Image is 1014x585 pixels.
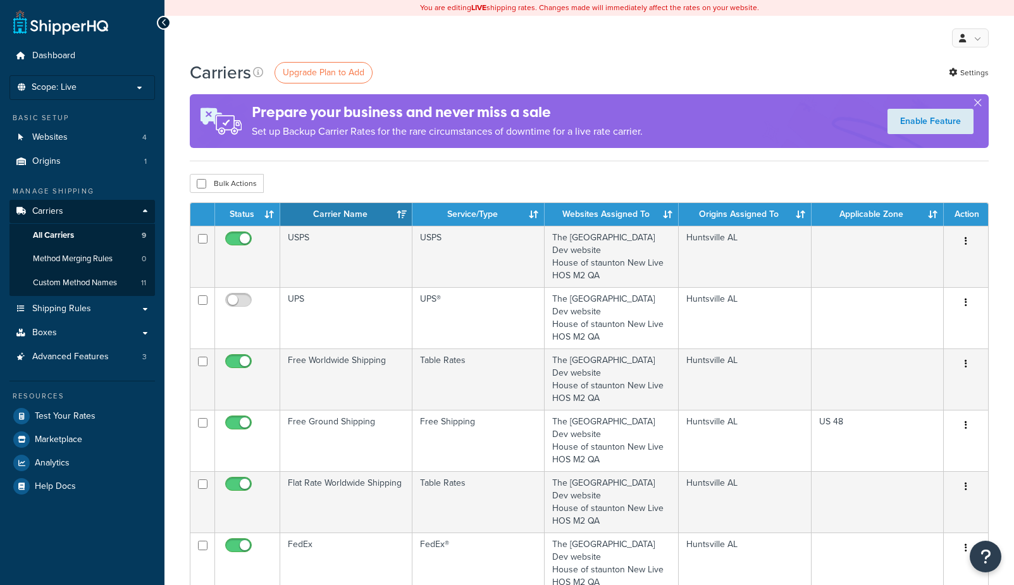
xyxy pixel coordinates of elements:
[32,156,61,167] span: Origins
[9,200,155,223] a: Carriers
[9,428,155,451] a: Marketplace
[412,203,545,226] th: Service/Type: activate to sort column ascending
[545,410,679,471] td: The [GEOGRAPHIC_DATA] Dev website House of staunton New Live HOS M2 QA
[9,126,155,149] li: Websites
[280,287,412,348] td: UPS
[280,410,412,471] td: Free Ground Shipping
[412,410,545,471] td: Free Shipping
[970,541,1001,572] button: Open Resource Center
[141,278,146,288] span: 11
[9,113,155,123] div: Basic Setup
[35,434,82,445] span: Marketplace
[142,230,146,241] span: 9
[280,471,412,533] td: Flat Rate Worldwide Shipping
[280,226,412,287] td: USPS
[9,297,155,321] a: Shipping Rules
[32,304,91,314] span: Shipping Rules
[545,287,679,348] td: The [GEOGRAPHIC_DATA] Dev website House of staunton New Live HOS M2 QA
[9,452,155,474] a: Analytics
[9,247,155,271] a: Method Merging Rules 0
[679,410,812,471] td: Huntsville AL
[9,150,155,173] li: Origins
[412,348,545,410] td: Table Rates
[9,405,155,428] a: Test Your Rates
[949,64,989,82] a: Settings
[545,226,679,287] td: The [GEOGRAPHIC_DATA] Dev website House of staunton New Live HOS M2 QA
[13,9,108,35] a: ShipperHQ Home
[545,203,679,226] th: Websites Assigned To: activate to sort column ascending
[32,82,77,93] span: Scope: Live
[545,471,679,533] td: The [GEOGRAPHIC_DATA] Dev website House of staunton New Live HOS M2 QA
[275,62,373,83] a: Upgrade Plan to Add
[252,123,643,140] p: Set up Backup Carrier Rates for the rare circumstances of downtime for a live rate carrier.
[9,391,155,402] div: Resources
[471,2,486,13] b: LIVE
[9,475,155,498] a: Help Docs
[32,206,63,217] span: Carriers
[33,254,113,264] span: Method Merging Rules
[144,156,147,167] span: 1
[190,174,264,193] button: Bulk Actions
[32,132,68,143] span: Websites
[33,230,74,241] span: All Carriers
[142,254,146,264] span: 0
[812,410,944,471] td: US 48
[9,150,155,173] a: Origins 1
[35,481,76,492] span: Help Docs
[280,348,412,410] td: Free Worldwide Shipping
[9,321,155,345] a: Boxes
[412,226,545,287] td: USPS
[215,203,280,226] th: Status: activate to sort column ascending
[412,287,545,348] td: UPS®
[9,224,155,247] a: All Carriers 9
[9,345,155,369] a: Advanced Features 3
[190,60,251,85] h1: Carriers
[679,203,812,226] th: Origins Assigned To: activate to sort column ascending
[190,94,252,148] img: ad-rules-rateshop-fe6ec290ccb7230408bd80ed9643f0289d75e0ffd9eb532fc0e269fcd187b520.png
[9,224,155,247] li: All Carriers
[9,345,155,369] li: Advanced Features
[32,328,57,338] span: Boxes
[33,278,117,288] span: Custom Method Names
[142,352,147,362] span: 3
[812,203,944,226] th: Applicable Zone: activate to sort column ascending
[35,458,70,469] span: Analytics
[142,132,147,143] span: 4
[887,109,974,134] a: Enable Feature
[283,66,364,79] span: Upgrade Plan to Add
[944,203,988,226] th: Action
[679,226,812,287] td: Huntsville AL
[280,203,412,226] th: Carrier Name: activate to sort column ascending
[679,287,812,348] td: Huntsville AL
[9,44,155,68] a: Dashboard
[545,348,679,410] td: The [GEOGRAPHIC_DATA] Dev website House of staunton New Live HOS M2 QA
[9,247,155,271] li: Method Merging Rules
[252,102,643,123] h4: Prepare your business and never miss a sale
[679,348,812,410] td: Huntsville AL
[32,51,75,61] span: Dashboard
[9,200,155,296] li: Carriers
[9,186,155,197] div: Manage Shipping
[9,271,155,295] a: Custom Method Names 11
[32,352,109,362] span: Advanced Features
[679,471,812,533] td: Huntsville AL
[35,411,96,422] span: Test Your Rates
[9,271,155,295] li: Custom Method Names
[9,126,155,149] a: Websites 4
[412,471,545,533] td: Table Rates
